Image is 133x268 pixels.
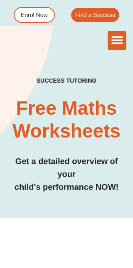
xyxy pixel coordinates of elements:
h3: Get a detailed overview of your child's performance NOW! [7,155,126,194]
a: Find a Success [71,8,119,22]
h2: Free Maths Worksheets​ [7,97,126,143]
span: Enrol Now [21,12,48,18]
span: Find a Success [75,12,115,18]
a: Enrol Now [14,7,55,23]
h4: SUCCESS TUTORING​ [7,77,126,84]
div: Menu Toggle [108,31,126,50]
